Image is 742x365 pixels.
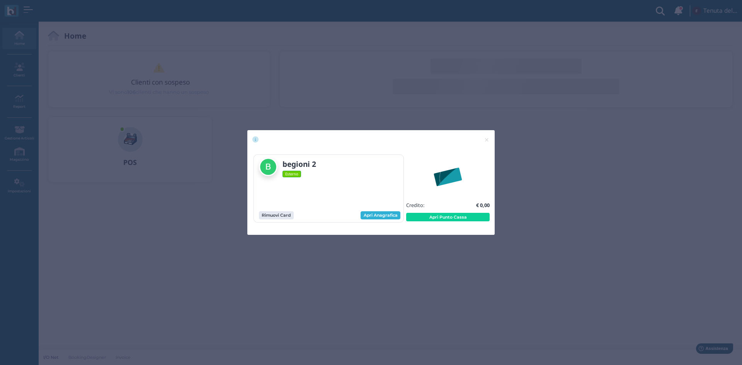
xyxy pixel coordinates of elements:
b: begioni 2 [283,159,316,169]
a: begioni 2 Esterno [259,158,340,177]
button: Rimuovi Card [259,211,294,220]
span: Assistenza [23,6,51,12]
b: € 0,00 [476,202,490,209]
h5: Credito: [406,202,424,208]
img: begioni 2 [259,158,277,176]
span: Esterno [283,171,301,177]
a: Apri Anagrafica [361,211,400,220]
span: × [484,135,490,145]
